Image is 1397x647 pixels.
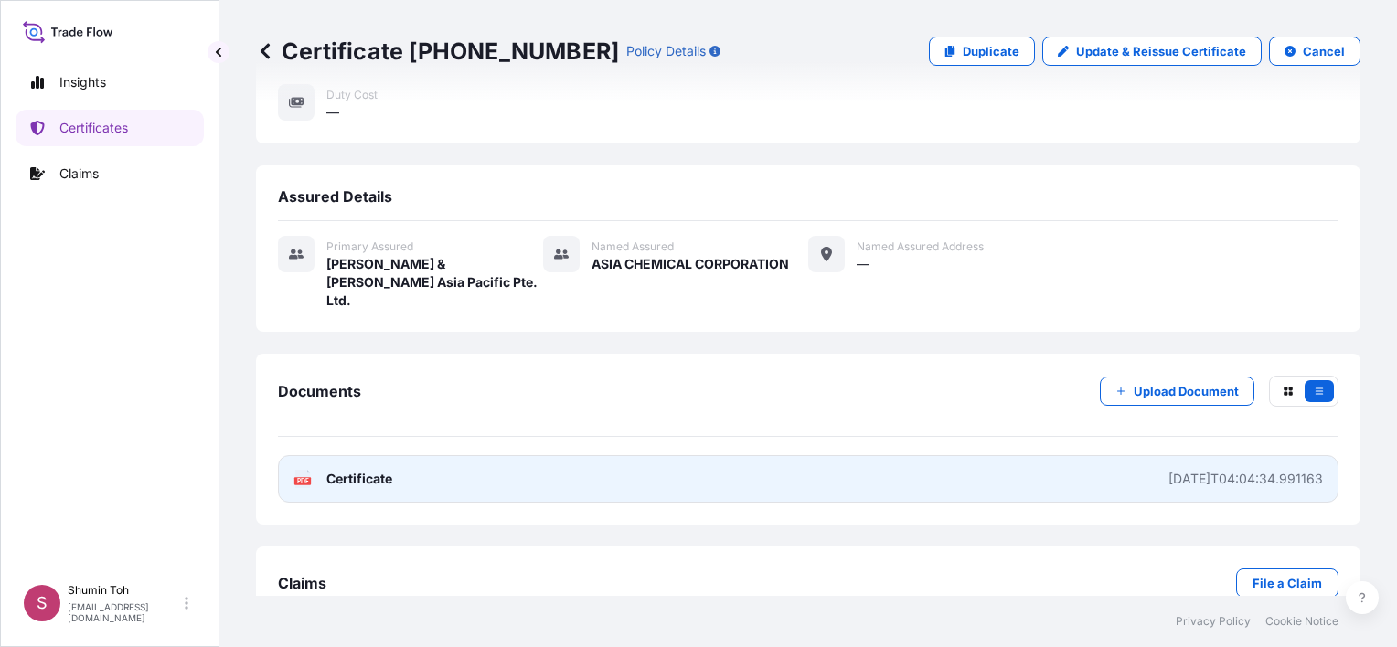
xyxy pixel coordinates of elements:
[592,255,789,273] span: ASIA CHEMICAL CORPORATION
[16,155,204,192] a: Claims
[626,42,706,60] p: Policy Details
[1134,382,1239,400] p: Upload Document
[16,110,204,146] a: Certificates
[278,187,392,206] span: Assured Details
[59,73,106,91] p: Insights
[59,119,128,137] p: Certificates
[278,382,361,400] span: Documents
[68,583,181,598] p: Shumin Toh
[1100,377,1254,406] button: Upload Document
[1042,37,1262,66] a: Update & Reissue Certificate
[256,37,619,66] p: Certificate [PHONE_NUMBER]
[963,42,1019,60] p: Duplicate
[278,574,326,592] span: Claims
[68,601,181,623] p: [EMAIL_ADDRESS][DOMAIN_NAME]
[929,37,1035,66] a: Duplicate
[326,255,543,310] span: [PERSON_NAME] & [PERSON_NAME] Asia Pacific Pte. Ltd.
[59,164,99,183] p: Claims
[1176,614,1251,629] a: Privacy Policy
[1236,568,1338,598] a: File a Claim
[1265,614,1338,629] a: Cookie Notice
[857,255,869,273] span: —
[326,470,392,488] span: Certificate
[1269,37,1360,66] button: Cancel
[1303,42,1345,60] p: Cancel
[326,103,339,122] span: —
[297,478,309,484] text: PDF
[37,594,48,612] span: S
[1076,42,1246,60] p: Update & Reissue Certificate
[1253,574,1322,592] p: File a Claim
[16,64,204,101] a: Insights
[1168,470,1323,488] div: [DATE]T04:04:34.991163
[326,239,413,254] span: Primary assured
[592,239,674,254] span: Named Assured
[278,455,1338,503] a: PDFCertificate[DATE]T04:04:34.991163
[857,239,984,254] span: Named Assured Address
